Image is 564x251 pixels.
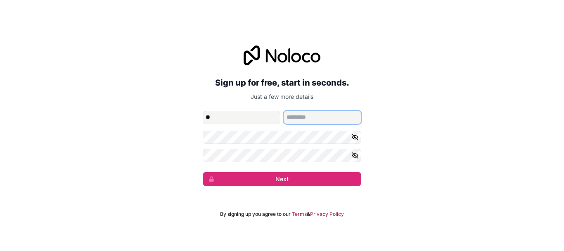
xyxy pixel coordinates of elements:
input: given-name [203,111,280,124]
span: & [307,211,310,218]
button: Next [203,172,361,186]
input: Confirm password [203,149,361,162]
h2: Sign up for free, start in seconds. [203,75,361,90]
p: Just a few more details [203,93,361,101]
a: Terms [292,211,307,218]
span: By signing up you agree to our [220,211,291,218]
input: family-name [284,111,361,124]
a: Privacy Policy [310,211,344,218]
input: Password [203,131,361,144]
